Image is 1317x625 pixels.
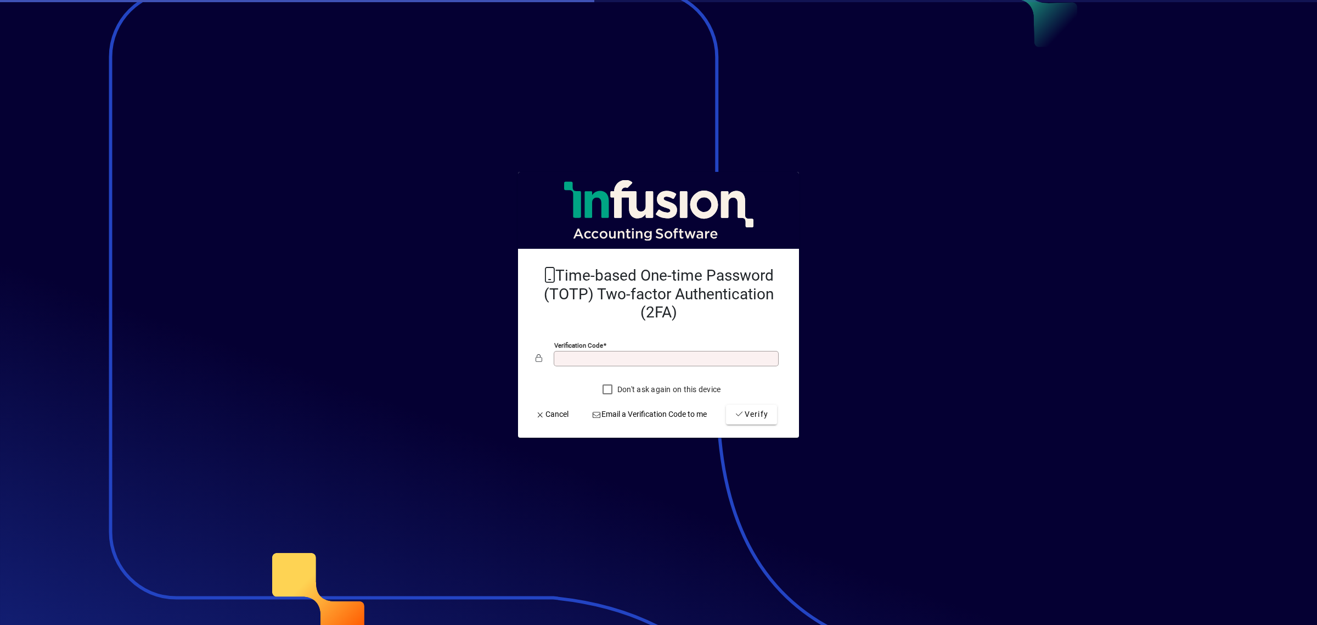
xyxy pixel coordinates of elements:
[592,409,707,420] span: Email a Verification Code to me
[588,405,712,425] button: Email a Verification Code to me
[536,409,569,420] span: Cancel
[615,384,721,395] label: Don't ask again on this device
[735,409,768,420] span: Verify
[726,405,777,425] button: Verify
[536,266,781,322] h2: Time-based One-time Password (TOTP) Two-factor Authentication (2FA)
[554,342,603,349] mat-label: Verification code
[531,405,573,425] button: Cancel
